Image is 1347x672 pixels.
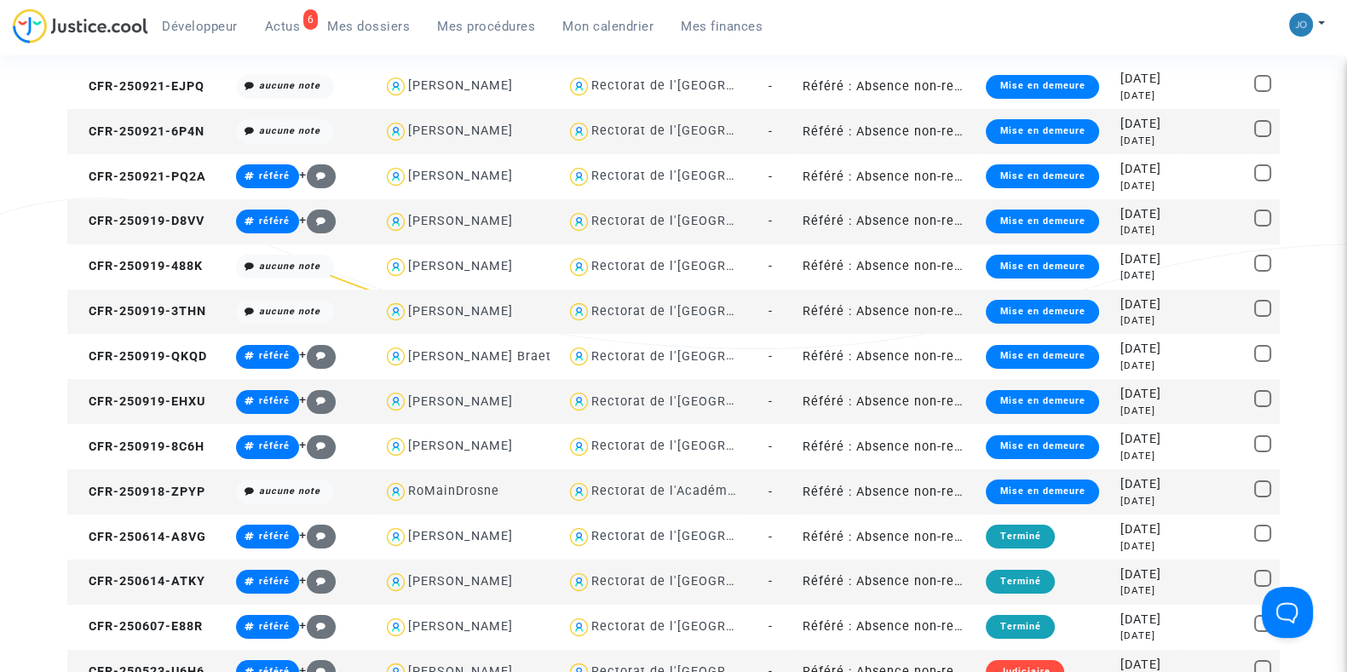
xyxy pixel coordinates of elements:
[1120,520,1170,539] div: [DATE]
[986,525,1054,549] div: Terminé
[768,619,773,634] span: -
[797,469,980,514] td: Référé : Absence non-remplacée de professeur depuis plus de 15 jours
[591,78,809,93] div: Rectorat de l'[GEOGRAPHIC_DATA]
[591,619,809,634] div: Rectorat de l'[GEOGRAPHIC_DATA]
[797,244,980,290] td: Référé : Absence non-remplacée de professeur depuis plus de 15 jours
[303,9,319,30] div: 6
[562,19,653,34] span: Mon calendrier
[44,44,193,58] div: Domaine: [DOMAIN_NAME]
[797,605,980,650] td: Référé : Absence non-remplacée de professeur depuis plus de 15 jours
[408,169,513,183] div: [PERSON_NAME]
[1120,583,1170,598] div: [DATE]
[591,529,809,543] div: Rectorat de l'[GEOGRAPHIC_DATA]
[73,574,205,589] span: CFR-250614-ATKY
[383,210,408,234] img: icon-user.svg
[591,349,809,364] div: Rectorat de l'[GEOGRAPHIC_DATA]
[591,574,809,589] div: Rectorat de l'[GEOGRAPHIC_DATA]
[591,394,809,409] div: Rectorat de l'[GEOGRAPHIC_DATA]
[408,439,513,453] div: [PERSON_NAME]
[591,123,809,138] div: Rectorat de l'[GEOGRAPHIC_DATA]
[408,78,513,93] div: [PERSON_NAME]
[1289,13,1313,37] img: 45a793c8596a0d21866ab9c5374b5e4b
[73,169,206,184] span: CFR-250921-PQ2A
[299,573,336,588] span: +
[148,14,251,39] a: Développeur
[591,169,809,183] div: Rectorat de l'[GEOGRAPHIC_DATA]
[1120,404,1170,418] div: [DATE]
[591,214,809,228] div: Rectorat de l'[GEOGRAPHIC_DATA]
[1120,296,1170,314] div: [DATE]
[1120,340,1170,359] div: [DATE]
[259,306,320,317] i: aucune note
[797,560,980,605] td: Référé : Absence non-remplacée de professeur depuis plus de 15 jours
[1120,430,1170,449] div: [DATE]
[408,123,513,138] div: [PERSON_NAME]
[265,19,301,34] span: Actus
[1120,115,1170,134] div: [DATE]
[1120,160,1170,179] div: [DATE]
[299,168,336,182] span: +
[299,528,336,543] span: +
[408,484,499,498] div: RoMainDrosne
[259,531,290,542] span: référé
[1120,179,1170,193] div: [DATE]
[986,570,1054,594] div: Terminé
[88,101,131,112] div: Domaine
[259,170,290,181] span: référé
[408,214,513,228] div: [PERSON_NAME]
[259,215,290,227] span: référé
[73,259,203,273] span: CFR-250919-488K
[1120,268,1170,283] div: [DATE]
[408,394,513,409] div: [PERSON_NAME]
[567,615,591,640] img: icon-user.svg
[383,164,408,189] img: icon-user.svg
[73,304,206,319] span: CFR-250919-3THN
[986,75,1098,99] div: Mise en demeure
[408,619,513,634] div: [PERSON_NAME]
[667,14,776,39] a: Mes finances
[251,14,314,39] a: 6Actus
[567,389,591,414] img: icon-user.svg
[259,440,290,451] span: référé
[591,259,809,273] div: Rectorat de l'[GEOGRAPHIC_DATA]
[797,154,980,199] td: Référé : Absence non-remplacée de professeur depuis plus de 15 jours
[193,99,207,112] img: tab_keywords_by_traffic_grey.svg
[797,424,980,469] td: Référé : Absence non-remplacée de professeur depuis plus de 15 jours
[797,514,980,560] td: Référé : Absence non-remplacée de professeur depuis plus de 15 jours
[259,485,320,497] i: aucune note
[259,125,320,136] i: aucune note
[27,44,41,58] img: website_grey.svg
[1120,385,1170,404] div: [DATE]
[591,484,806,498] div: Rectorat de l'Académie de Créteil
[212,101,261,112] div: Mots-clés
[1120,205,1170,224] div: [DATE]
[27,27,41,41] img: logo_orange.svg
[383,255,408,279] img: icon-user.svg
[768,79,773,94] span: -
[986,435,1098,459] div: Mise en demeure
[549,14,667,39] a: Mon calendrier
[797,199,980,244] td: Référé : Absence non-remplacée de professeur depuis plus de 15 jours
[383,74,408,99] img: icon-user.svg
[567,525,591,549] img: icon-user.svg
[299,393,336,407] span: +
[986,615,1054,639] div: Terminé
[259,350,290,361] span: référé
[408,259,513,273] div: [PERSON_NAME]
[299,347,336,362] span: +
[768,169,773,184] span: -
[986,480,1098,503] div: Mise en demeure
[1120,70,1170,89] div: [DATE]
[768,574,773,589] span: -
[383,300,408,325] img: icon-user.svg
[591,304,809,319] div: Rectorat de l'[GEOGRAPHIC_DATA]
[259,395,290,406] span: référé
[681,19,763,34] span: Mes finances
[383,480,408,504] img: icon-user.svg
[768,259,773,273] span: -
[73,124,204,139] span: CFR-250921-6P4N
[299,213,336,227] span: +
[162,19,238,34] span: Développeur
[408,529,513,543] div: [PERSON_NAME]
[986,300,1098,324] div: Mise en demeure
